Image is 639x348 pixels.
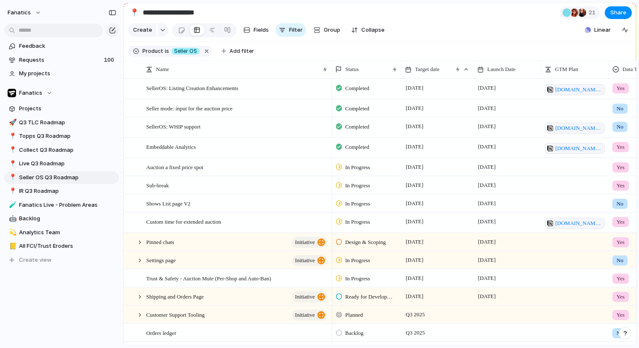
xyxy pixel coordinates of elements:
span: Trust & Safety - Auction Mute (Per-Shop and Auto-Ban) [146,273,271,283]
span: [DATE] [404,180,426,190]
a: [DOMAIN_NAME][URL] [545,218,605,229]
a: 📍Seller OS Q3 Roadmap [4,171,119,184]
span: [DATE] [404,142,426,152]
button: fanatics [4,6,46,19]
span: Customer Support Tooling [146,310,205,319]
a: 🤖Backlog [4,212,119,225]
button: initiative [292,255,327,266]
a: 📒All FCI/Trust Eroders [4,240,119,252]
span: [DATE] [404,255,426,265]
button: Add filter [216,45,259,57]
div: 📍 [9,145,15,155]
span: Shows List page V2 [146,198,191,208]
button: is [163,47,171,56]
div: 🚀Q3 TLC Roadmap [4,116,119,129]
button: initiative [292,310,327,321]
span: initiative [295,291,315,303]
div: 📍 [130,7,139,18]
span: [DATE] [404,83,426,93]
span: Product [142,47,163,55]
span: [DATE] [476,142,498,152]
span: My projects [19,69,116,78]
a: [DOMAIN_NAME][URL] [545,84,605,95]
a: [DOMAIN_NAME][URL] [545,143,605,154]
button: Fanatics [4,87,119,99]
button: Group [309,23,344,37]
span: Yes [617,274,625,283]
span: Yes [617,238,625,247]
span: Seller OS [174,47,197,55]
span: [DATE] [404,216,426,227]
span: [DATE] [476,180,498,190]
span: Sub-break [146,180,169,190]
span: [DOMAIN_NAME][URL] [555,219,602,227]
span: Yes [617,84,625,93]
span: No [617,200,623,208]
span: In Progress [345,218,370,226]
button: 📍 [8,146,16,154]
span: Create view [19,256,52,264]
span: Create [133,26,152,34]
button: 🤖 [8,214,16,223]
span: Projects [19,104,116,113]
button: Create [128,23,156,37]
span: Pinned chats [146,237,174,247]
span: Q3 TLC Roadmap [19,118,116,127]
span: In Progress [345,274,370,283]
span: Yes [617,218,625,226]
span: Q3 2025 [404,328,427,338]
span: SellerOS: Listing Creation Enhancements [146,83,238,93]
span: [DATE] [476,162,498,172]
span: fanatics [8,8,31,17]
span: [DATE] [476,255,498,265]
span: [DATE] [404,103,426,113]
button: initiative [292,237,327,248]
button: 📍 [8,132,16,140]
div: 📍 [9,132,15,141]
span: [DATE] [404,198,426,208]
button: 💫 [8,228,16,237]
div: 💫 [9,227,15,237]
a: Requests100 [4,54,119,66]
span: [DATE] [404,273,426,283]
span: initiative [295,255,315,266]
span: All FCI/Trust Eroders [19,242,116,250]
a: 📍Collect Q3 Roadmap [4,144,119,156]
div: 📍 [9,173,15,182]
button: 📍 [8,159,16,168]
div: 🚀 [9,118,15,127]
span: Fanatics [19,89,42,97]
span: Topps Q3 Roadmap [19,132,116,140]
button: 📍 [128,6,141,19]
div: 📍Live Q3 Roadmap [4,157,119,170]
button: Create view [4,254,119,266]
button: 📒 [8,242,16,250]
span: initiative [295,309,315,321]
button: Share [605,6,632,19]
span: No [617,256,623,265]
span: Fanatics Live - Problem Areas [19,201,116,209]
a: Projects [4,102,119,115]
span: Add filter [229,47,254,55]
span: Yes [617,143,625,151]
span: 21 [589,8,598,17]
span: [DOMAIN_NAME][URL] [555,144,602,153]
button: 🧪 [8,201,16,209]
span: No [617,329,623,337]
span: [DATE] [404,291,426,301]
span: Live Q3 Roadmap [19,159,116,168]
span: Seller OS Q3 Roadmap [19,173,116,182]
span: Backlog [345,329,363,337]
a: 💫Analytics Team [4,226,119,239]
span: Collect Q3 Roadmap [19,146,116,154]
a: My projects [4,67,119,80]
span: [DATE] [404,237,426,247]
span: Analytics Team [19,228,116,237]
div: 🧪 [9,200,15,210]
div: 📍 [9,159,15,169]
button: Fields [240,23,272,37]
span: Feedback [19,42,116,50]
